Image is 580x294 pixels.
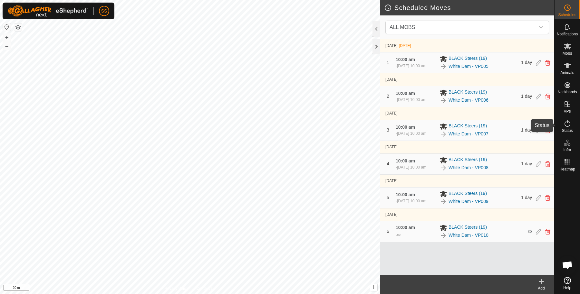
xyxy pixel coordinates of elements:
span: 1 day [521,161,532,166]
span: 1 day [521,94,532,99]
span: ∞ [397,232,401,237]
span: 3 [387,127,389,133]
div: dropdown trigger [535,21,547,34]
span: BLACK Steers (19) [449,190,487,198]
span: BLACK Steers (19) [449,224,487,232]
img: To [440,63,447,70]
img: To [440,96,447,104]
span: [DATE] [385,145,398,149]
span: 10:00 am [396,225,415,230]
span: Status [562,129,573,133]
span: Help [563,286,571,290]
span: 10:00 am [396,91,415,96]
img: To [440,232,447,239]
span: [DATE] [385,77,398,82]
button: Map Layers [14,23,22,31]
span: VPs [564,109,571,113]
span: BLACK Steers (19) [449,89,487,96]
span: [DATE] 10:00 am [397,64,426,68]
button: + [3,34,11,41]
span: Animals [560,71,574,75]
span: 1 [387,60,389,65]
div: - [396,231,401,239]
span: Infra [563,148,571,152]
img: To [440,164,447,172]
span: Mobs [563,51,572,55]
span: Notifications [557,32,578,36]
button: – [3,42,11,50]
button: Reset Map [3,23,11,31]
span: [DATE] [385,179,398,183]
span: 1 day [521,195,532,200]
span: BLACK Steers (19) [449,55,487,63]
span: [DATE] 10:00 am [397,165,426,170]
div: - [396,131,426,136]
span: 1 day [521,60,532,65]
a: White Dam - VP007 [449,131,488,137]
div: - [396,97,426,103]
span: [DATE] [399,43,411,48]
a: White Dam - VP006 [449,97,488,104]
a: White Dam - VP010 [449,232,488,239]
span: ALL MOBS [390,24,415,30]
div: - [396,198,426,204]
span: SS [101,8,107,14]
a: Privacy Policy [165,286,189,291]
a: White Dam - VP008 [449,164,488,171]
span: Schedules [558,13,576,17]
span: 10:00 am [396,57,415,62]
a: White Dam - VP009 [449,198,488,205]
span: 5 [387,195,389,200]
button: i [370,284,377,291]
span: i [373,285,374,290]
span: Neckbands [557,90,577,94]
span: [DATE] 10:00 am [397,199,426,203]
span: BLACK Steers (19) [449,156,487,164]
span: 10:00 am [396,158,415,163]
span: - [398,43,411,48]
span: [DATE] [385,212,398,217]
img: To [440,130,447,138]
span: [DATE] 10:00 am [397,131,426,136]
span: 10:00 am [396,124,415,130]
span: [DATE] [385,43,398,48]
a: White Dam - VP005 [449,63,488,70]
h2: Scheduled Moves [384,4,554,12]
span: 4 [387,161,389,166]
span: [DATE] 10:00 am [397,97,426,102]
span: ALL MOBS [387,21,535,34]
div: - [396,164,426,170]
span: 1 day [521,127,532,133]
a: Contact Us [197,286,216,291]
a: Help [555,274,580,292]
span: ∞ [528,228,532,234]
img: Gallagher Logo [8,5,88,17]
span: 10:00 am [396,192,415,197]
span: BLACK Steers (19) [449,123,487,130]
span: [DATE] [385,111,398,115]
div: Add [528,285,554,291]
span: 2 [387,94,389,99]
div: - [396,63,426,69]
span: Heatmap [559,167,575,171]
img: To [440,198,447,206]
div: Open chat [558,255,577,275]
span: 6 [387,229,389,234]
